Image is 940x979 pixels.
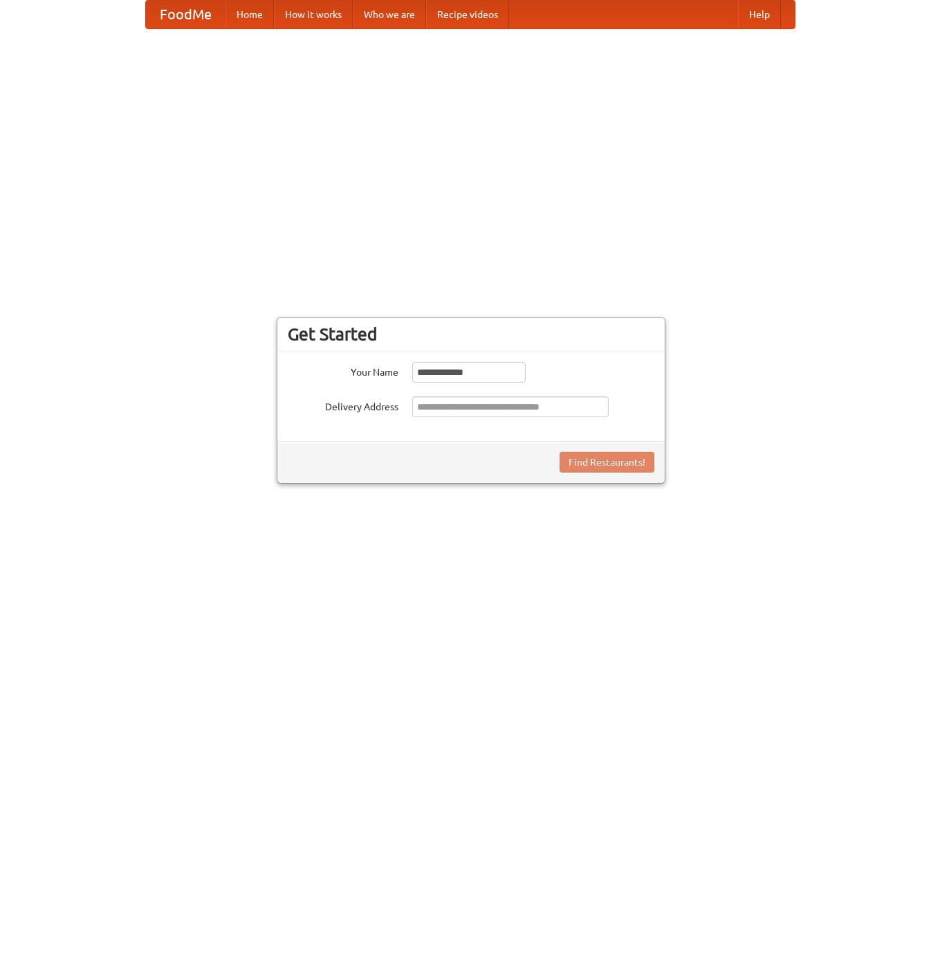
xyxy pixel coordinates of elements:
a: Who we are [353,1,426,28]
a: FoodMe [146,1,225,28]
a: Recipe videos [426,1,509,28]
a: How it works [274,1,353,28]
h3: Get Started [288,324,654,345]
a: Home [225,1,274,28]
a: Help [738,1,781,28]
label: Delivery Address [288,396,398,414]
button: Find Restaurants! [560,452,654,473]
label: Your Name [288,362,398,379]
